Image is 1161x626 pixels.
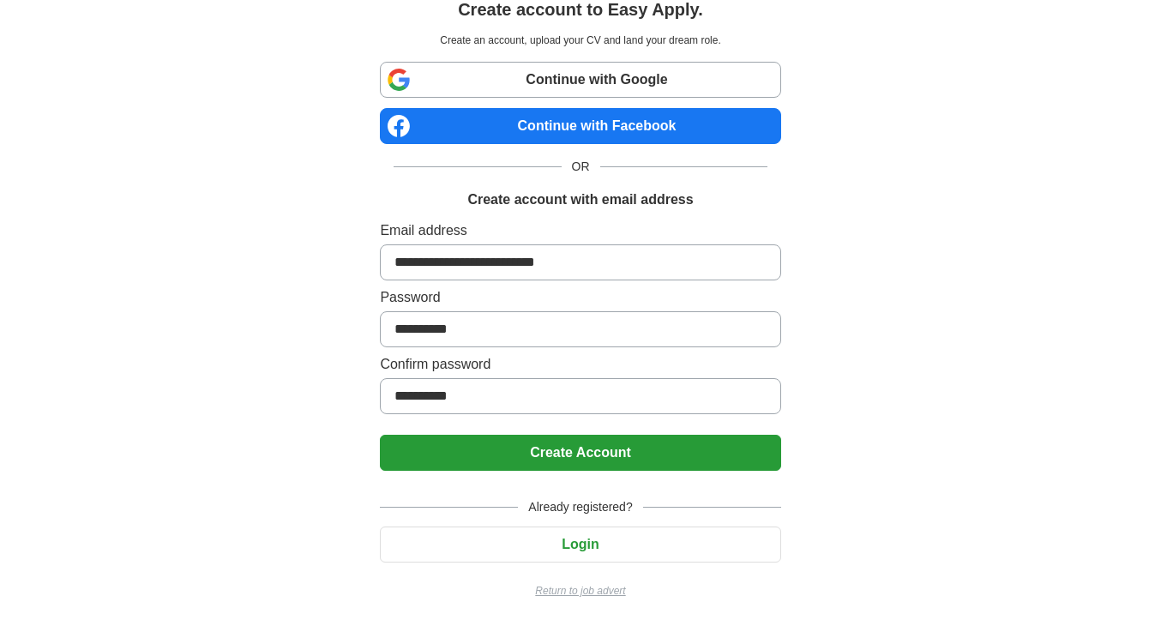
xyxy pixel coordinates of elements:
[380,537,780,551] a: Login
[383,33,777,48] p: Create an account, upload your CV and land your dream role.
[380,354,780,375] label: Confirm password
[380,583,780,599] a: Return to job advert
[380,287,780,308] label: Password
[380,435,780,471] button: Create Account
[467,190,693,210] h1: Create account with email address
[380,62,780,98] a: Continue with Google
[380,220,780,241] label: Email address
[518,498,642,516] span: Already registered?
[562,158,600,176] span: OR
[380,108,780,144] a: Continue with Facebook
[380,527,780,563] button: Login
